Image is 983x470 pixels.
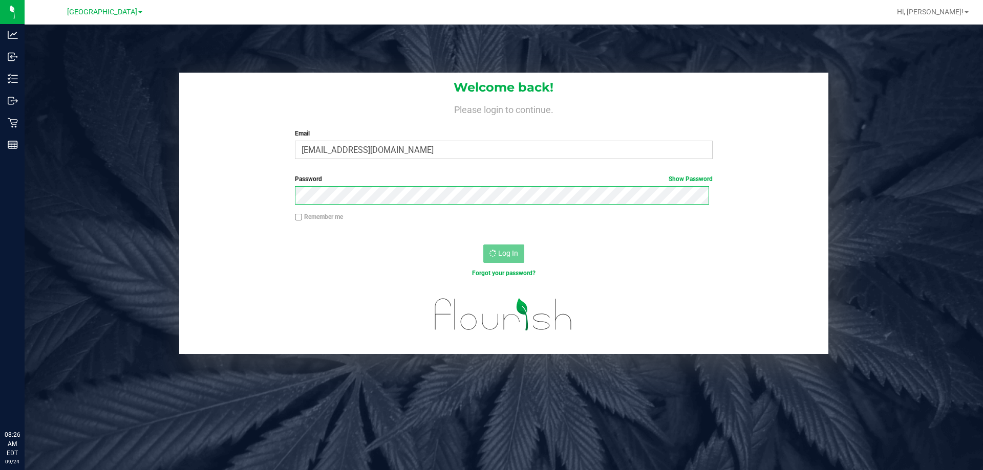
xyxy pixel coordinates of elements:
[8,74,18,84] inline-svg: Inventory
[5,458,20,465] p: 09/24
[472,270,536,277] a: Forgot your password?
[179,102,828,115] h4: Please login to continue.
[5,430,20,458] p: 08:26 AM EDT
[8,118,18,128] inline-svg: Retail
[483,244,524,263] button: Log In
[295,129,712,138] label: Email
[897,8,964,16] span: Hi, [PERSON_NAME]!
[8,140,18,150] inline-svg: Reports
[8,30,18,40] inline-svg: Analytics
[498,249,518,257] span: Log In
[179,81,828,94] h1: Welcome back!
[295,212,343,221] label: Remember me
[295,175,322,183] span: Password
[669,175,713,183] a: Show Password
[295,214,302,221] input: Remember me
[8,96,18,106] inline-svg: Outbound
[8,52,18,62] inline-svg: Inbound
[422,288,585,341] img: flourish_logo.svg
[67,8,137,16] span: [GEOGRAPHIC_DATA]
